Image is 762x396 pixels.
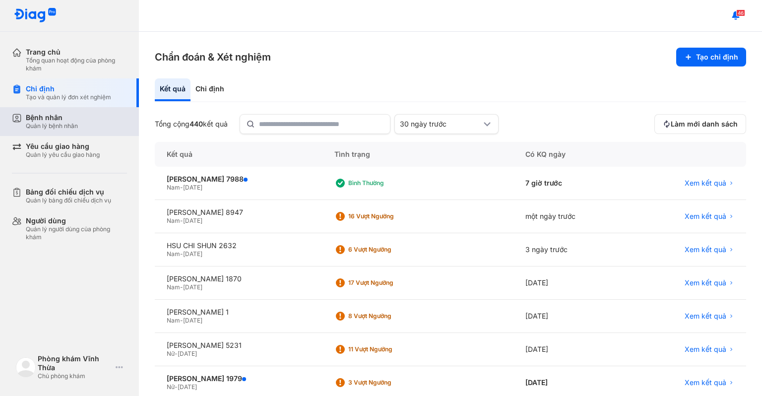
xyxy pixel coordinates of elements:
div: một ngày trước [513,200,630,233]
span: Nữ [167,383,175,391]
div: Chủ phòng khám [38,372,112,380]
span: Nữ [167,350,175,357]
div: HSU CHI SHUN 2632 [167,241,311,250]
span: - [180,250,183,258]
div: [DATE] [513,333,630,366]
div: 7 giờ trước [513,167,630,200]
div: Tình trạng [322,142,513,167]
div: 30 ngày trước [400,120,481,129]
div: [PERSON_NAME] 5231 [167,341,311,350]
span: - [180,217,183,224]
div: Quản lý người dùng của phòng khám [26,225,127,241]
span: Nam [167,217,180,224]
div: Chỉ định [26,84,111,93]
span: - [175,350,178,357]
div: Quản lý bảng đối chiếu dịch vụ [26,197,111,204]
div: 3 ngày trước [513,233,630,266]
span: Xem kết quả [685,312,726,321]
div: [DATE] [513,300,630,333]
div: 3 Vượt ngưỡng [348,379,428,387]
div: 11 Vượt ngưỡng [348,345,428,353]
span: 440 [190,120,203,128]
span: Nam [167,283,180,291]
div: Yêu cầu giao hàng [26,142,100,151]
span: Làm mới danh sách [671,120,738,129]
span: - [180,317,183,324]
span: [DATE] [183,317,202,324]
div: Bảng đối chiếu dịch vụ [26,188,111,197]
button: Tạo chỉ định [676,48,746,66]
div: Tạo và quản lý đơn xét nghiệm [26,93,111,101]
span: - [180,184,183,191]
div: [PERSON_NAME] 1979 [167,374,311,383]
div: [DATE] [513,266,630,300]
span: [DATE] [178,383,197,391]
div: 17 Vượt ngưỡng [348,279,428,287]
h3: Chẩn đoán & Xét nghiệm [155,50,271,64]
div: Kết quả [155,78,190,101]
div: 8 Vượt ngưỡng [348,312,428,320]
span: Xem kết quả [685,212,726,221]
div: Tổng quan hoạt động của phòng khám [26,57,127,72]
span: - [180,283,183,291]
span: Nam [167,317,180,324]
div: [PERSON_NAME] 7988 [167,175,311,184]
span: [DATE] [183,250,202,258]
img: logo [14,8,57,23]
span: Xem kết quả [685,345,726,354]
span: Xem kết quả [685,378,726,387]
div: Người dùng [26,216,127,225]
span: Xem kết quả [685,278,726,287]
div: Quản lý bệnh nhân [26,122,78,130]
span: Xem kết quả [685,179,726,188]
span: - [175,383,178,391]
div: Quản lý yêu cầu giao hàng [26,151,100,159]
span: [DATE] [183,217,202,224]
div: [PERSON_NAME] 8947 [167,208,311,217]
div: Bình thường [348,179,428,187]
span: Xem kết quả [685,245,726,254]
div: Kết quả [155,142,322,167]
div: Bệnh nhân [26,113,78,122]
span: [DATE] [183,184,202,191]
div: 6 Vượt ngưỡng [348,246,428,254]
div: [PERSON_NAME] 1870 [167,274,311,283]
div: 16 Vượt ngưỡng [348,212,428,220]
span: Nam [167,250,180,258]
div: Trang chủ [26,48,127,57]
span: [DATE] [183,283,202,291]
div: Tổng cộng kết quả [155,120,228,129]
button: Làm mới danh sách [654,114,746,134]
div: Phòng khám Vĩnh Thừa [38,354,112,372]
div: Có KQ ngày [513,142,630,167]
span: [DATE] [178,350,197,357]
div: Chỉ định [190,78,229,101]
div: [PERSON_NAME] 1 [167,308,311,317]
span: Nam [167,184,180,191]
span: 46 [736,9,745,16]
img: logo [16,357,36,377]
